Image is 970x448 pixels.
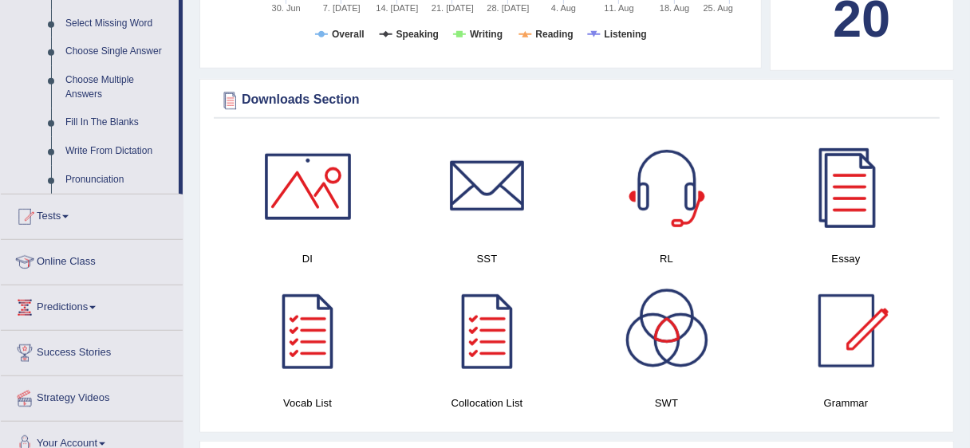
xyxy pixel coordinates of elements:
[58,137,179,166] a: Write From Dictation
[1,240,183,280] a: Online Class
[58,66,179,108] a: Choose Multiple Answers
[226,250,389,267] h4: DI
[376,3,418,13] tspan: 14. [DATE]
[405,395,569,411] h4: Collocation List
[470,29,503,40] tspan: Writing
[332,29,365,40] tspan: Overall
[660,3,689,13] tspan: 18. Aug
[226,395,389,411] h4: Vocab List
[764,250,928,267] h4: Essay
[396,29,439,40] tspan: Speaking
[1,376,183,416] a: Strategy Videos
[272,3,301,13] tspan: 30. Jun
[604,29,646,40] tspan: Listening
[1,195,183,234] a: Tests
[535,29,573,40] tspan: Reading
[405,250,569,267] h4: SST
[764,395,928,411] h4: Grammar
[58,166,179,195] a: Pronunciation
[551,3,576,13] tspan: 4. Aug
[218,88,936,112] div: Downloads Section
[585,250,748,267] h4: RL
[58,37,179,66] a: Choose Single Answer
[604,3,633,13] tspan: 11. Aug
[585,395,748,411] h4: SWT
[432,3,474,13] tspan: 21. [DATE]
[1,331,183,371] a: Success Stories
[58,10,179,38] a: Select Missing Word
[323,3,361,13] tspan: 7. [DATE]
[1,285,183,325] a: Predictions
[487,3,529,13] tspan: 28. [DATE]
[58,108,179,137] a: Fill In The Blanks
[704,3,733,13] tspan: 25. Aug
